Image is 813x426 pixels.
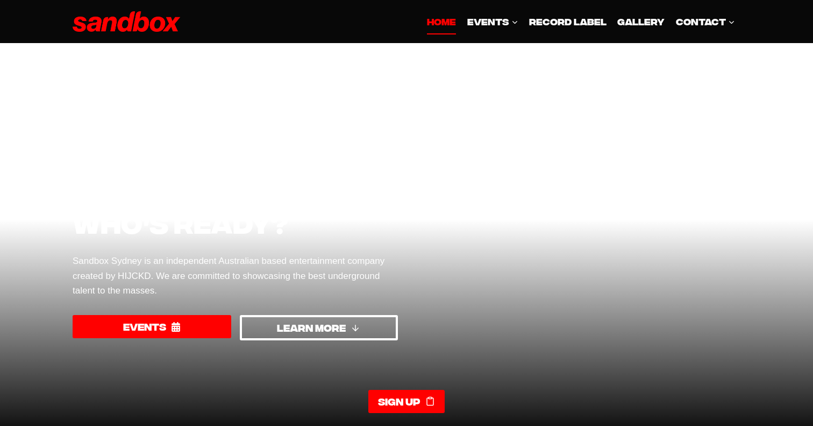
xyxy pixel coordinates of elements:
a: EVENTS [462,9,524,34]
a: Sign up [368,390,445,413]
span: LEARN MORE [277,320,346,336]
img: Sandbox [73,11,180,32]
a: EVENTS [73,315,231,338]
a: GALLERY [612,9,670,34]
a: HOME [422,9,461,34]
h1: Sydney’s biggest monthly event, who’s ready? [73,124,398,241]
span: EVENTS [123,319,166,334]
span: CONTACT [676,14,735,29]
p: Sandbox Sydney is an independent Australian based entertainment company created by HIJCKD. We are... [73,254,398,298]
a: LEARN MORE [240,315,398,340]
a: Record Label [524,9,612,34]
a: CONTACT [671,9,740,34]
span: Sign up [378,394,420,409]
span: EVENTS [467,14,518,29]
nav: Primary Navigation [422,9,740,34]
